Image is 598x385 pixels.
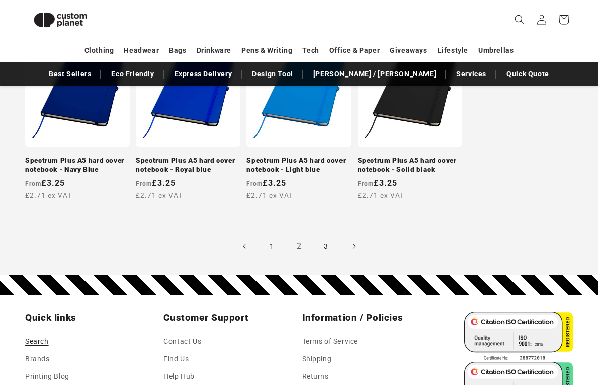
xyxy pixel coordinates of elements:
[124,42,159,59] a: Headwear
[163,335,201,350] a: Contact Us
[25,312,157,324] h2: Quick links
[261,235,283,257] a: Page 1
[25,350,50,368] a: Brands
[25,335,49,350] a: Search
[329,42,380,59] a: Office & Paper
[438,42,468,59] a: Lifestyle
[358,156,462,174] a: Spectrum Plus A5 hard cover notebook - Solid black
[501,65,554,83] a: Quick Quote
[44,65,96,83] a: Best Sellers
[25,156,130,174] a: Spectrum Plus A5 hard cover notebook - Navy Blue
[288,235,310,257] a: Page 2
[247,65,298,83] a: Design Tool
[390,42,427,59] a: Giveaways
[234,235,256,257] a: Previous page
[163,312,296,324] h2: Customer Support
[84,42,114,59] a: Clothing
[302,312,435,324] h2: Information / Policies
[478,42,514,59] a: Umbrellas
[425,276,598,385] iframe: Chat Widget
[308,65,441,83] a: [PERSON_NAME] / [PERSON_NAME]
[169,65,237,83] a: Express Delivery
[315,235,337,257] a: Page 3
[302,350,332,368] a: Shipping
[451,65,491,83] a: Services
[343,235,365,257] a: Next page
[197,42,231,59] a: Drinkware
[163,350,189,368] a: Find Us
[106,65,159,83] a: Eco Friendly
[25,235,573,257] nav: Pagination
[241,42,292,59] a: Pens & Writing
[302,335,358,350] a: Terms of Service
[508,9,531,31] summary: Search
[169,42,186,59] a: Bags
[246,156,351,174] a: Spectrum Plus A5 hard cover notebook - Light blue
[25,4,96,36] img: Custom Planet
[302,42,319,59] a: Tech
[136,156,240,174] a: Spectrum Plus A5 hard cover notebook - Royal blue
